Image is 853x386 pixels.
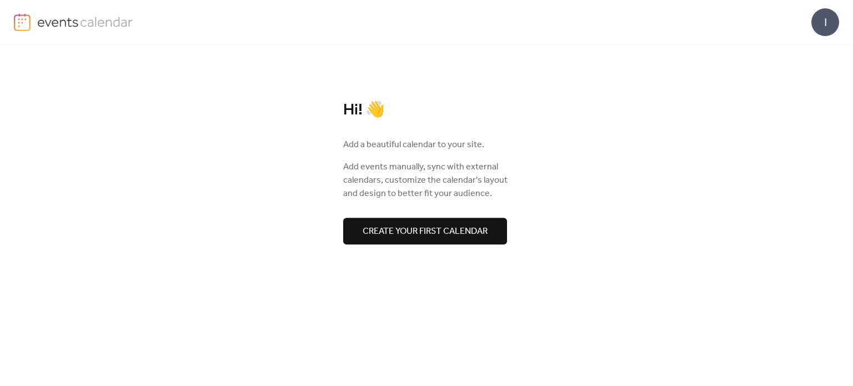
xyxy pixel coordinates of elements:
[343,101,510,120] div: Hi! 👋
[343,218,507,244] button: Create your first calendar
[343,138,484,152] span: Add a beautiful calendar to your site.
[14,13,31,31] img: logo
[363,225,488,238] span: Create your first calendar
[37,13,133,30] img: logo-type
[343,161,510,200] span: Add events manually, sync with external calendars, customize the calendar's layout and design to ...
[811,8,839,36] div: I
